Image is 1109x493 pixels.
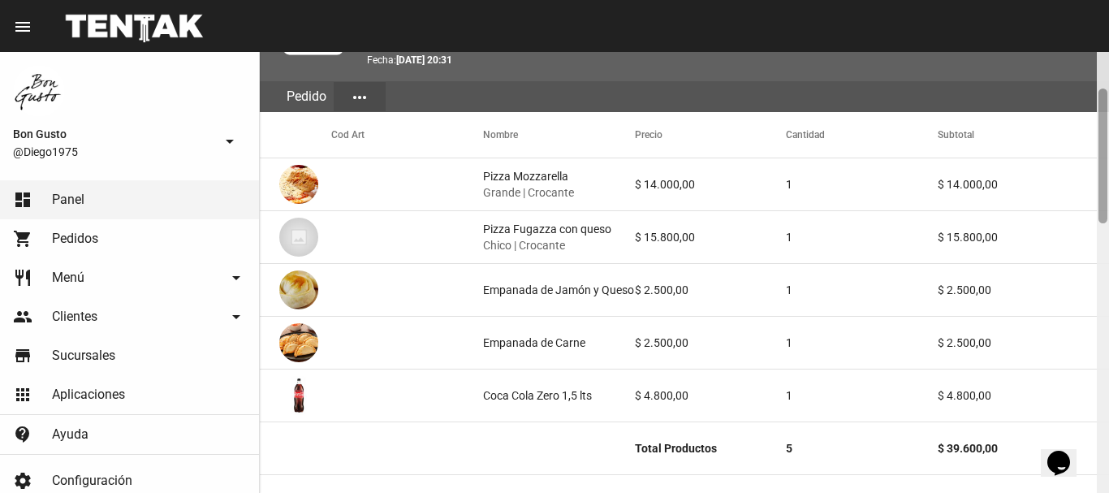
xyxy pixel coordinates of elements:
[635,264,787,316] mat-cell: $ 2.500,00
[483,112,635,158] mat-header-cell: Nombre
[1041,428,1093,477] iframe: chat widget
[786,211,938,263] mat-cell: 1
[13,144,214,160] span: @Diego1975
[52,192,84,208] span: Panel
[635,370,787,422] mat-cell: $ 4.800,00
[279,323,318,362] img: 027aa305-7fe4-4720-91ac-e9b6acfcb685.jpg
[635,158,787,210] mat-cell: $ 14.000,00
[331,112,483,158] mat-header-cell: Cod Art
[786,112,938,158] mat-header-cell: Cantidad
[220,132,239,151] mat-icon: arrow_drop_down
[52,309,97,325] span: Clientes
[483,221,611,253] div: Pizza Fugazza con queso
[635,422,787,474] mat-cell: Total Productos
[483,184,574,201] span: Grande | Crocante
[483,387,592,404] div: Coca Cola Zero 1,5 lts
[483,335,585,351] div: Empanada de Carne
[367,52,1096,68] p: Fecha:
[483,168,574,201] div: Pizza Mozzarella
[13,425,32,444] mat-icon: contact_support
[786,158,938,210] mat-cell: 1
[483,282,634,298] div: Empanada de Jamón y Queso
[13,65,65,117] img: 8570adf9-ca52-4367-b116-ae09c64cf26e.jpg
[13,190,32,210] mat-icon: dashboard
[938,422,1109,474] mat-cell: $ 39.600,00
[786,264,938,316] mat-cell: 1
[279,81,334,112] div: Pedido
[786,317,938,369] mat-cell: 1
[52,270,84,286] span: Menú
[786,422,938,474] mat-cell: 5
[13,346,32,365] mat-icon: store
[635,211,787,263] mat-cell: $ 15.800,00
[227,307,246,327] mat-icon: arrow_drop_down
[13,385,32,404] mat-icon: apps
[227,268,246,288] mat-icon: arrow_drop_down
[279,165,318,204] img: 21aa9529-891a-449f-ad18-561bb456271f.jpg
[938,370,1109,422] mat-cell: $ 4.800,00
[938,158,1109,210] mat-cell: $ 14.000,00
[279,270,318,309] img: 5b7eafec-7107-4ae9-ad5c-64f5fde03882.jpg
[13,268,32,288] mat-icon: restaurant
[279,218,318,257] img: 07c47add-75b0-4ce5-9aba-194f44787723.jpg
[13,229,32,249] mat-icon: shopping_cart
[938,317,1109,369] mat-cell: $ 2.500,00
[13,471,32,491] mat-icon: settings
[52,387,125,403] span: Aplicaciones
[13,124,214,144] span: Bon Gusto
[13,17,32,37] mat-icon: menu
[483,237,611,253] span: Chico | Crocante
[52,348,115,364] span: Sucursales
[334,82,386,111] button: Elegir sección
[52,473,132,489] span: Configuración
[938,264,1109,316] mat-cell: $ 2.500,00
[396,54,452,66] b: [DATE] 20:31
[52,426,88,443] span: Ayuda
[635,112,787,158] mat-header-cell: Precio
[938,211,1109,263] mat-cell: $ 15.800,00
[279,376,318,415] img: f67d2ea4-d7b4-489d-a638-7eed4ffed828.jpg
[52,231,98,247] span: Pedidos
[786,370,938,422] mat-cell: 1
[350,88,369,107] mat-icon: more_horiz
[938,112,1109,158] mat-header-cell: Subtotal
[635,317,787,369] mat-cell: $ 2.500,00
[13,307,32,327] mat-icon: people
